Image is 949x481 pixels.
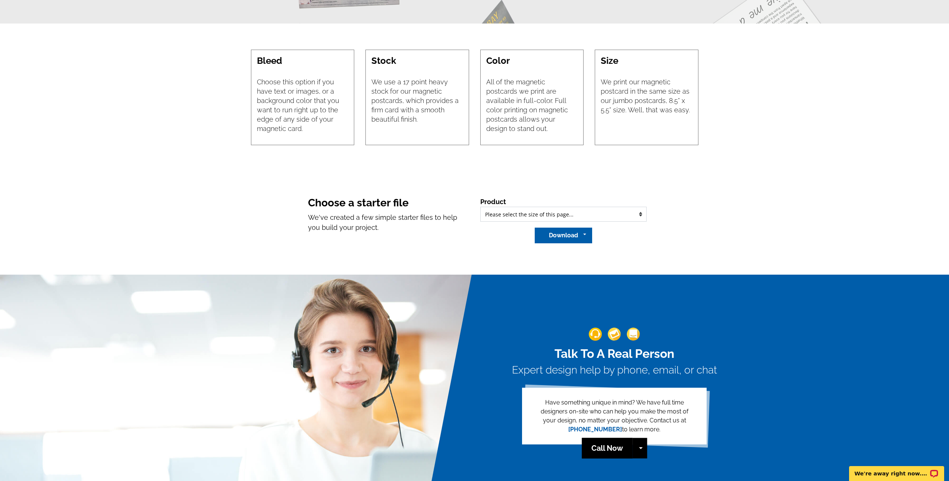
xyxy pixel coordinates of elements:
h4: Color [486,56,578,66]
iframe: LiveChat chat widget [844,457,949,481]
p: We print our magnetic postcard in the same size as our jumbo postcards, 8.5” x 5.5” size. Well, t... [601,77,692,115]
h4: Size [601,56,692,66]
a: Call Now [582,438,632,458]
p: We've created a few simple starter files to help you build your project. [308,212,469,232]
img: support-img-3_1.png [627,328,640,341]
h4: Stock [371,56,463,66]
h4: Bleed [257,56,349,66]
h3: Expert design help by phone, email, or chat [512,364,717,377]
p: Product [480,197,647,207]
h3: Choose a starter file [308,197,469,209]
a: [PHONE_NUMBER] [568,426,622,433]
p: Choose this option if you have text or images, or a background color that you want to run right u... [257,77,349,133]
p: We use a 17 point heavy stock for our magnetic postcards, which provides a firm card with a smoot... [371,77,463,124]
img: support-img-2.png [608,328,621,341]
img: support-img-1.png [589,328,602,341]
h2: Talk To A Real Person [512,347,717,361]
p: Have something unique in mind? We have full time designers on-site who can help you make the most... [534,398,695,434]
button: Download [535,228,592,243]
p: All of the magnetic postcards we print are available in full-color. Full color printing on magnet... [486,77,578,133]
